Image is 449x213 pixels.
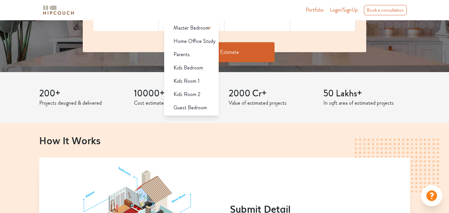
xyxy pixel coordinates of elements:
[39,99,126,107] p: Projects designed & delivered
[42,4,75,16] img: logo-horizontal.svg
[173,37,215,45] span: Home Office Study
[229,99,315,107] p: Value of estimated projects
[173,64,203,72] span: Kids Bedroom
[323,99,410,107] p: In sqft area of estimated projects
[173,77,200,85] span: Kids Room 1
[306,6,324,14] a: Portfolio
[173,51,190,58] span: Parents
[175,42,275,62] button: Get Estimate
[39,88,126,99] h3: 200+
[173,104,207,112] span: Guest Bedroom
[134,88,221,99] h3: 10000+
[330,6,358,14] span: Login/SignUp
[39,135,410,146] h2: How It Works
[323,88,410,99] h3: 50 Lakhs+
[229,88,315,99] h3: 2000 Cr+
[42,3,75,18] span: logo-horizontal.svg
[364,5,407,15] div: Book a consultation
[134,99,221,107] p: Cost estimates provided
[173,24,209,32] span: Master Bedroom
[173,90,200,98] span: Kids Room 2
